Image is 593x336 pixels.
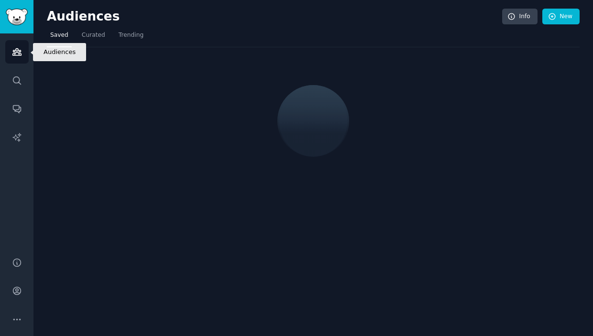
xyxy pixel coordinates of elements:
a: Info [502,9,538,25]
span: Saved [50,31,68,40]
a: Curated [78,28,109,47]
span: Curated [82,31,105,40]
a: Saved [47,28,72,47]
a: Trending [115,28,147,47]
span: Trending [119,31,143,40]
a: New [542,9,580,25]
h2: Audiences [47,9,502,24]
img: GummySearch logo [6,9,28,25]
